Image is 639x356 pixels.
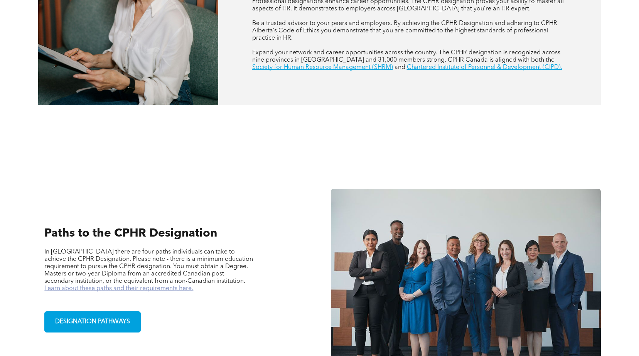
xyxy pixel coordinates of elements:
span: Be a trusted advisor to your peers and employers. By achieving the CPHR Designation and adhering ... [252,20,557,41]
span: Paths to the CPHR Designation [44,228,217,239]
span: and [395,64,405,71]
span: Expand your network and career opportunities across the country. The CPHR designation is recogniz... [252,50,560,63]
a: Chartered Institute of Personnel & Development (CIPD). [407,64,562,71]
span: DESIGNATION PATHWAYS [52,314,133,329]
a: Society for Human Resource Management (SHRM) [252,64,393,71]
span: In [GEOGRAPHIC_DATA] there are four paths individuals can take to achieve the CPHR Designation. P... [44,249,253,284]
a: Learn about these paths and their requirements here. [44,285,193,292]
a: DESIGNATION PATHWAYS [44,311,141,332]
